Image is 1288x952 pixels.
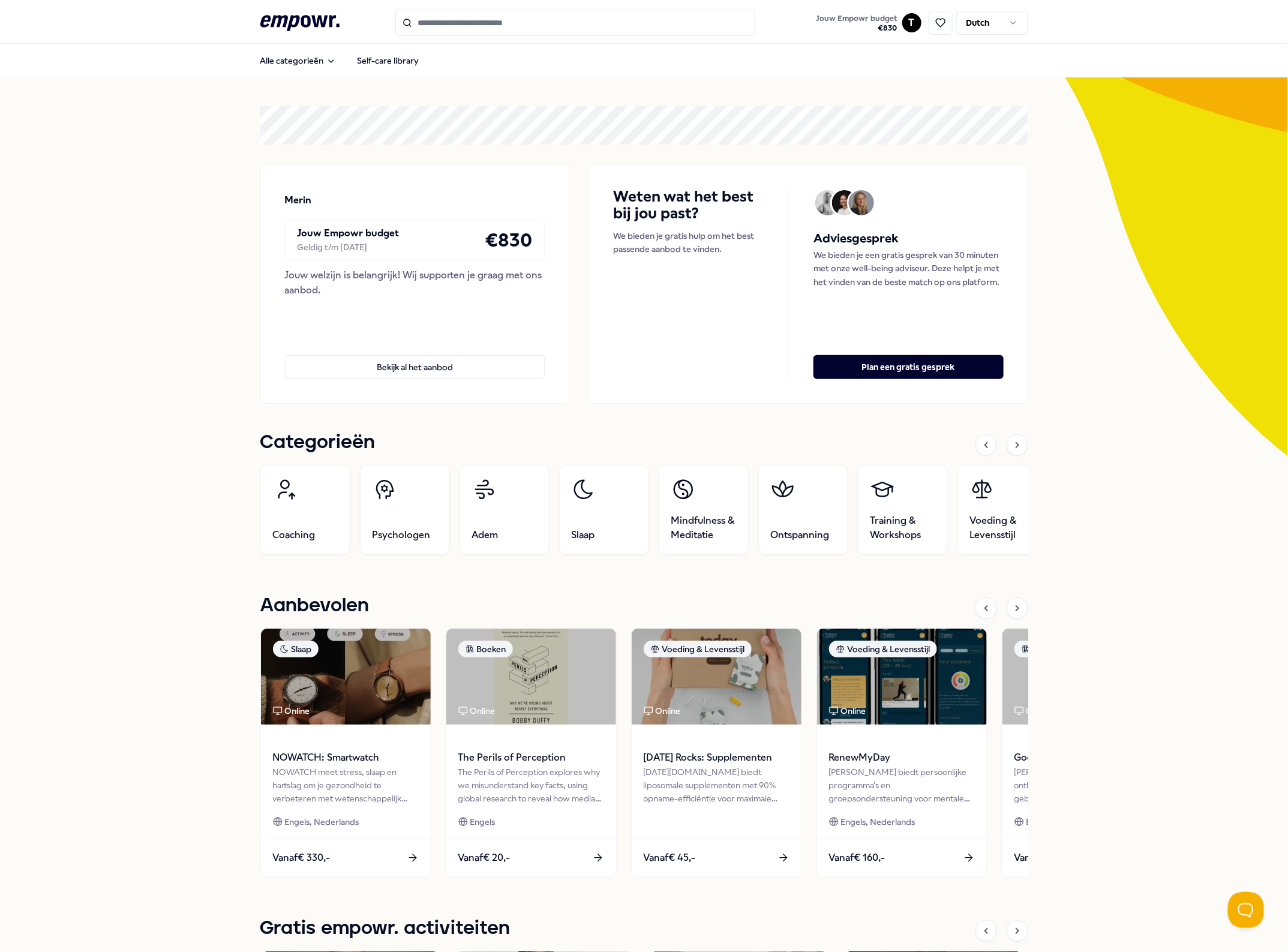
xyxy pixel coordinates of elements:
[829,765,975,806] div: [PERSON_NAME] biedt persoonlijke programma's en groepsondersteuning voor mentale veerkracht en vi...
[298,241,400,254] div: Geldig t/m [DATE]
[632,629,801,725] img: package image
[273,850,331,866] span: Vanaf € 330,-
[1014,641,1069,657] div: Boeken
[251,49,429,73] nav: Main
[485,225,532,255] h4: € 830
[446,629,616,725] img: package image
[446,628,617,878] a: package imageBoekenOnlineThe Perils of PerceptionThe Perils of Perception explores why we misunde...
[273,641,319,657] div: Slaap
[659,465,749,555] a: Mindfulness & Meditatie
[858,465,948,555] a: Training & Workshops
[1014,765,1160,806] div: [PERSON_NAME]' 'Good to Great' onthult tijdloze succesprincipes gebaseerd op onderzoek naar bedri...
[572,528,595,542] span: Slaap
[1228,892,1264,928] iframe: Help Scout Beacon - Open
[470,815,496,828] span: Engels
[260,465,350,555] a: Coaching
[251,49,346,73] button: Alle categorieën
[816,628,987,878] a: package imageVoeding & LevensstijlOnlineRenewMyDay[PERSON_NAME] biedt persoonlijke programma's en...
[261,629,431,725] img: package image
[1002,629,1172,725] img: package image
[260,591,370,621] h1: Aanbevolen
[812,10,902,35] a: Jouw Empowr budget€830
[631,628,802,878] a: package imageVoeding & LevensstijlOnline[DATE] Rocks: Supplementen[DATE][DOMAIN_NAME] biedt lipos...
[458,641,513,657] div: Boeken
[817,629,987,725] img: package image
[644,850,696,866] span: Vanaf € 45,-
[644,750,789,765] span: [DATE] Rocks: Supplementen
[458,765,604,806] div: The Perils of Perception explores why we misunderstand key facts, using global research to reveal...
[957,465,1047,555] a: Voeding & Levensstijl
[1014,750,1160,765] span: Good to Great
[1026,815,1101,828] span: Engels, Nederlands
[815,190,840,215] img: Avatar
[285,268,545,298] div: Jouw welzijn is belangrijk! Wij supporten je graag met ons aanbod.
[285,815,359,828] span: Engels, Nederlands
[458,704,496,717] div: Online
[814,11,900,35] button: Jouw Empowr budget€830
[1014,704,1052,717] div: Online
[260,914,511,944] h1: Gratis empowr. activiteiten
[816,23,897,33] span: € 830
[813,355,1003,379] button: Plan een gratis gesprek
[373,528,431,542] span: Psychologen
[285,355,545,379] button: Bekijk al het aanbod
[902,13,921,32] button: T
[671,513,736,542] span: Mindfulness & Meditatie
[472,528,499,542] span: Adem
[559,465,649,555] a: Slaap
[613,188,765,222] h4: Weten wat het best bij jou past?
[816,14,897,23] span: Jouw Empowr budget
[970,513,1035,542] span: Voeding & Levensstijl
[285,336,545,379] a: Bekijk al het aanbod
[813,248,1003,289] p: We bieden je een gratis gesprek van 30 minuten met onze well-being adviseur. Deze helpt je met he...
[1002,628,1173,878] a: package imageBoekenOnlineGood to Great[PERSON_NAME]' 'Good to Great' onthult tijdloze succesprinc...
[849,190,874,215] img: Avatar
[644,704,681,717] div: Online
[829,750,975,765] span: RenewMyDay
[758,465,848,555] a: Ontspanning
[829,704,866,717] div: Online
[273,704,310,717] div: Online
[285,193,312,208] p: Merin
[458,750,604,765] span: The Perils of Perception
[829,850,885,866] span: Vanaf € 160,-
[298,226,400,241] p: Jouw Empowr budget
[348,49,429,73] a: Self-care library
[813,229,1003,248] h5: Adviesgesprek
[360,465,450,555] a: Psychologen
[613,229,765,256] p: We bieden je gratis hulp om het best passende aanbod te vinden.
[260,628,431,878] a: package imageSlaapOnlineNOWATCH: SmartwatchNOWATCH meet stress, slaap en hartslag om je gezondhei...
[644,641,752,657] div: Voeding & Levensstijl
[273,750,419,765] span: NOWATCH: Smartwatch
[644,765,789,806] div: [DATE][DOMAIN_NAME] biedt liposomale supplementen met 90% opname-efficiëntie voor maximale gezond...
[1014,850,1066,866] span: Vanaf € 35,-
[273,528,316,542] span: Coaching
[460,465,550,555] a: Adem
[832,190,857,215] img: Avatar
[870,513,935,542] span: Training & Workshops
[273,765,419,806] div: NOWATCH meet stress, slaap en hartslag om je gezondheid te verbeteren met wetenschappelijk gevali...
[771,528,830,542] span: Ontspanning
[260,428,376,458] h1: Categorieën
[458,850,511,866] span: Vanaf € 20,-
[841,815,915,828] span: Engels, Nederlands
[395,10,755,36] input: Search for products, categories or subcategories
[829,641,937,657] div: Voeding & Levensstijl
